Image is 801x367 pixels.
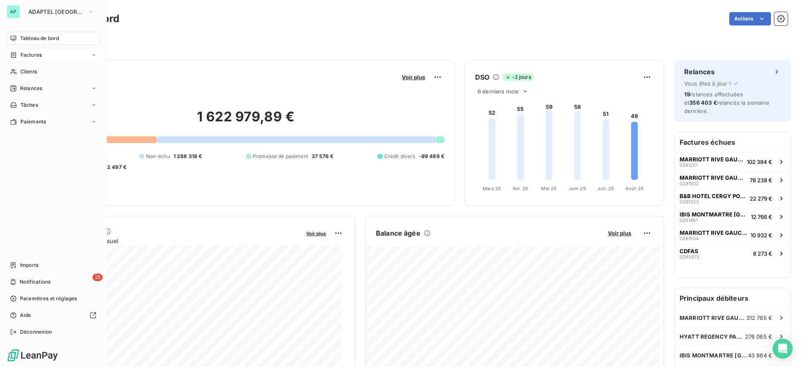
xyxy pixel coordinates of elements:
span: Non-échu [146,153,170,160]
span: B&B HOTEL CERGY PORT [680,193,746,199]
span: 0281504 [680,236,699,241]
a: Imports [7,259,100,272]
span: MARRIOTT RIVE GAUCHE [680,174,746,181]
span: MARRIOTT RIVE GAUCHE [680,229,747,236]
button: MARRIOTT RIVE GAUCHE028150278 238 € [675,171,791,189]
tspan: Mars 25 [483,186,501,191]
span: Aide [20,312,31,319]
span: MARRIOTT RIVE GAUCHE [680,156,743,163]
span: 102 384 € [747,158,772,165]
button: Voir plus [304,229,328,237]
span: 22 279 € [750,195,772,202]
span: 25 [93,274,103,281]
span: Paramètres et réglages [20,295,77,302]
span: 1 288 318 € [174,153,202,160]
span: IBIS MONTMARTRE [GEOGRAPHIC_DATA] [680,211,748,218]
span: 0281461 [680,218,698,223]
button: MARRIOTT RIVE GAUCHE028150410 932 € [675,226,791,244]
span: MARRIOTT RIVE GAUCHE [680,314,746,321]
span: 0281323 [680,199,699,204]
span: 356 403 € [689,99,717,106]
h6: Factures échues [675,132,791,152]
h2: 1 622 979,89 € [47,108,444,133]
tspan: Juin 25 [569,186,586,191]
tspan: Mai 25 [541,186,557,191]
span: -2 jours [503,73,533,81]
span: Voir plus [306,231,326,236]
span: ADAPTEL [GEOGRAPHIC_DATA] [28,8,84,15]
span: Voir plus [608,230,631,236]
a: Aide [7,309,100,322]
span: 0281251 [680,163,698,168]
span: 312 765 € [746,314,772,321]
span: 19 [684,91,690,98]
a: Clients [7,65,100,78]
span: Vous êtes à jour ! [684,80,731,87]
button: Voir plus [399,73,428,81]
button: MARRIOTT RIVE GAUCHE0281251102 384 € [675,152,791,171]
a: Factures [7,48,100,62]
tspan: Juil. 25 [597,186,614,191]
button: IBIS MONTMARTRE [GEOGRAPHIC_DATA]028146112 766 € [675,207,791,226]
span: Factures [20,51,42,59]
span: Clients [20,68,37,75]
span: 0280872 [680,254,700,259]
span: -99 489 € [419,153,444,160]
span: Déconnexion [20,328,52,336]
a: Paiements [7,115,100,128]
button: Actions [729,12,771,25]
span: Notifications [20,278,50,286]
button: Voir plus [605,229,634,237]
span: 12 766 € [751,214,772,220]
div: AP [7,5,20,18]
span: Relances [20,85,42,92]
span: Paiements [20,118,46,126]
tspan: Avr. 25 [513,186,528,191]
img: Logo LeanPay [7,349,58,362]
span: 43 864 € [748,352,772,359]
span: 8 273 € [753,250,772,257]
a: Paramètres et réglages [7,292,100,305]
span: Chiffre d'affaires mensuel [47,236,300,245]
span: -2 497 € [105,163,126,171]
h6: DSO [475,72,489,82]
h6: Balance âgée [376,228,421,238]
a: Relances [7,82,100,95]
span: 6 derniers mois [478,88,519,95]
span: CDFAS [680,248,698,254]
a: Tâches [7,98,100,112]
span: Crédit divers [384,153,416,160]
a: Tableau de bord [7,32,100,45]
span: relances effectuées et relancés la semaine dernière. [684,91,770,114]
button: B&B HOTEL CERGY PORT028132322 279 € [675,189,791,207]
div: Open Intercom Messenger [773,339,793,359]
span: HYATT REGENCY PARIS ETOILE [680,333,745,340]
h6: Principaux débiteurs [675,288,791,308]
span: Imports [20,261,38,269]
h6: Relances [684,67,715,77]
span: Tâches [20,101,38,109]
span: Voir plus [402,74,425,80]
span: Promesse de paiement [253,153,308,160]
span: Tableau de bord [20,35,59,42]
span: 0281502 [680,181,699,186]
span: IBIS MONTMARTRE [GEOGRAPHIC_DATA] [680,352,748,359]
span: 10 932 € [751,232,772,239]
span: 78 238 € [750,177,772,183]
tspan: Août 25 [625,186,644,191]
span: 276 065 € [745,333,772,340]
button: CDFAS02808728 273 € [675,244,791,262]
span: 37 576 € [312,153,333,160]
